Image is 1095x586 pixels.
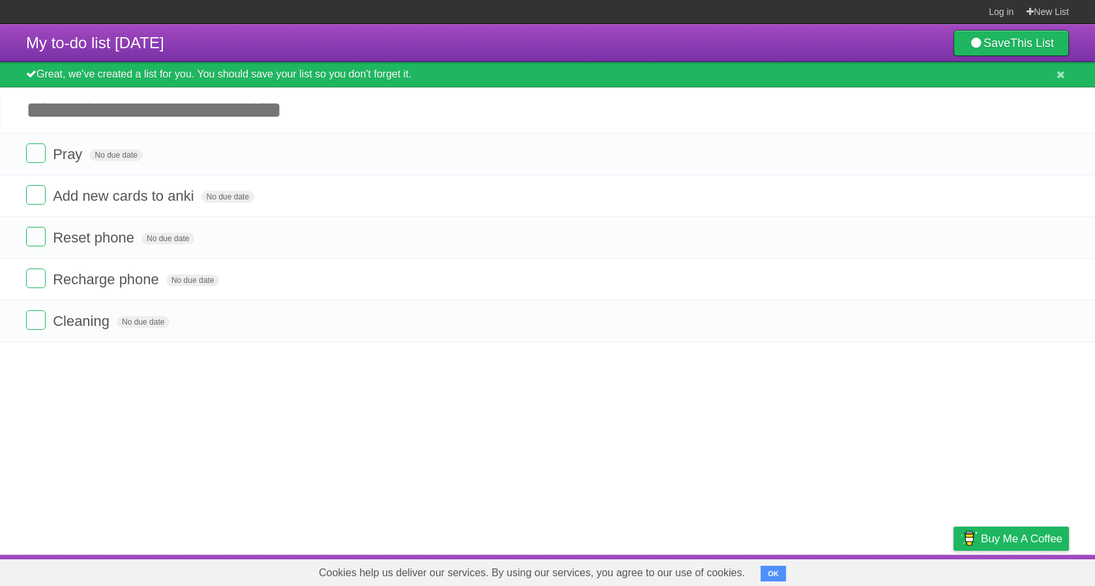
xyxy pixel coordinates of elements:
label: Done [26,143,46,163]
span: Cookies help us deliver our services. By using our services, you agree to our use of cookies. [306,560,758,586]
span: No due date [117,316,169,328]
span: No due date [141,233,194,244]
a: Developers [823,558,876,583]
span: My to-do list [DATE] [26,34,164,51]
button: OK [761,566,786,581]
label: Done [26,227,46,246]
label: Done [26,185,46,205]
a: Buy me a coffee [954,527,1069,551]
label: Done [26,269,46,288]
span: No due date [166,274,219,286]
span: Add new cards to anki [53,188,197,204]
span: Cleaning [53,313,113,329]
a: SaveThis List [954,30,1069,56]
a: About [780,558,808,583]
span: No due date [201,191,254,203]
span: Reset phone [53,229,138,246]
a: Terms [892,558,921,583]
img: Buy me a coffee [960,527,978,549]
a: Privacy [937,558,971,583]
span: Recharge phone [53,271,162,287]
a: Suggest a feature [987,558,1069,583]
span: Pray [53,146,85,162]
span: Buy me a coffee [981,527,1062,550]
label: Done [26,310,46,330]
span: No due date [90,149,143,161]
b: This List [1010,37,1054,50]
